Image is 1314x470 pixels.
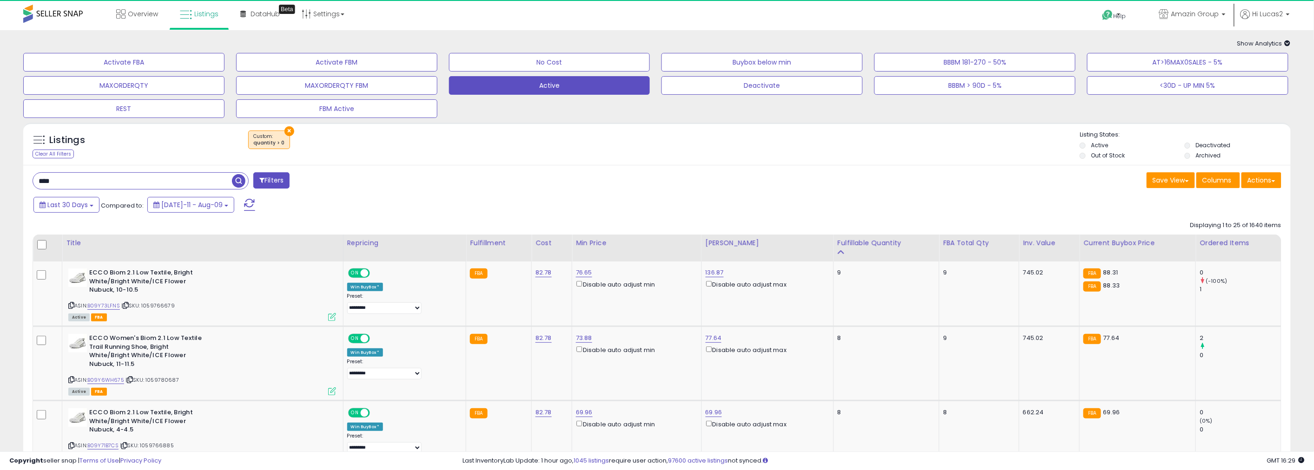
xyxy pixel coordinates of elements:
button: Buybox below min [661,53,863,72]
span: Listings [194,9,218,19]
a: Help [1095,2,1144,30]
span: All listings currently available for purchase on Amazon [68,313,90,321]
a: 73.88 [576,333,592,343]
span: Custom: [253,133,285,147]
div: ASIN: [68,334,336,394]
a: Privacy Policy [120,456,161,465]
span: Amazin Group [1171,9,1219,19]
div: Disable auto adjust min [576,279,694,289]
div: 9 [838,268,932,277]
button: Last 30 Days [33,197,99,213]
label: Archived [1196,151,1221,159]
span: Last 30 Days [47,200,88,209]
div: Disable auto adjust max [706,419,826,429]
div: Win BuyBox * [347,283,383,291]
span: OFF [368,409,383,417]
div: FBA Total Qty [943,238,1015,248]
a: Hi Lucas2 [1241,9,1290,30]
a: 77.64 [706,333,722,343]
div: Disable auto adjust max [706,279,826,289]
div: Preset: [347,293,459,314]
b: ECCO Biom 2.1 Low Textile, Bright White/Bright White/ICE Flower Nubuck, 4-4.5 [89,408,202,437]
a: 82.78 [535,333,552,343]
a: B09Y6WH675 [87,376,124,384]
div: seller snap | | [9,457,161,465]
div: ASIN: [68,268,336,320]
div: Cost [535,238,568,248]
button: Save View [1147,172,1195,188]
p: Listing States: [1080,131,1291,139]
img: 31nz9jucNRL._SL40_.jpg [68,334,87,352]
div: 1 [1200,285,1281,294]
button: × [284,126,294,136]
span: Overview [128,9,158,19]
a: 76.65 [576,268,592,277]
a: 136.87 [706,268,724,277]
div: 9 [943,334,1012,342]
button: <30D - UP MIN 5% [1087,76,1288,95]
div: Current Buybox Price [1083,238,1192,248]
div: Win BuyBox * [347,423,383,431]
div: Disable auto adjust max [706,345,826,354]
div: Title [66,238,339,248]
img: 31nz9jucNRL._SL40_.jpg [68,408,87,427]
span: FBA [91,388,107,396]
button: Active [449,76,650,95]
div: [PERSON_NAME] [706,238,830,248]
button: MAXORDERQTY [23,76,225,95]
div: 0 [1200,425,1281,434]
small: FBA [470,408,487,418]
button: No Cost [449,53,650,72]
button: BBBM > 90D - 5% [874,76,1076,95]
img: 31nz9jucNRL._SL40_.jpg [68,268,87,287]
label: Out of Stock [1091,151,1125,159]
span: FBA [91,313,107,321]
button: Activate FBA [23,53,225,72]
span: Help [1114,12,1126,20]
b: ECCO Biom 2.1 Low Textile, Bright White/Bright White/ICE Flower Nubuck, 10-10.5 [89,268,202,297]
span: ON [349,335,361,343]
button: [DATE]-11 - Aug-09 [147,197,234,213]
span: OFF [368,269,383,277]
a: 69.96 [576,408,593,417]
b: ECCO Women's Biom 2.1 Low Textile Trail Running Shoe, Bright White/Bright White/ICE Flower Nubuck... [89,334,202,371]
div: Min Price [576,238,698,248]
div: 8 [838,334,932,342]
a: B09Y71B7CS [87,442,119,450]
small: FBA [470,334,487,344]
a: B09Y73LFNS [87,302,120,310]
div: 662.24 [1023,408,1072,417]
div: Preset: [347,359,459,379]
div: Fulfillable Quantity [838,238,935,248]
div: 745.02 [1023,334,1072,342]
div: Repricing [347,238,462,248]
a: 82.78 [535,408,552,417]
small: FBA [1083,281,1101,292]
small: FBA [1083,334,1101,344]
button: Deactivate [661,76,863,95]
span: 77.64 [1103,333,1120,342]
div: Preset: [347,433,459,454]
button: Activate FBM [236,53,437,72]
div: Ordered Items [1200,238,1277,248]
label: Deactivated [1196,141,1231,149]
span: [DATE]-11 - Aug-09 [161,200,223,209]
button: BBBM 181-270 - 50% [874,53,1076,72]
span: | SKU: 1059766679 [121,302,175,309]
div: Clear All Filters [33,150,74,158]
div: Last InventoryLab Update: 1 hour ago, require user action, not synced. [462,457,1305,465]
div: 0 [1200,351,1281,359]
button: Actions [1241,172,1281,188]
small: FBA [1083,408,1101,418]
button: Columns [1196,172,1240,188]
div: 2 [1200,334,1281,342]
button: REST [23,99,225,118]
button: MAXORDERQTY FBM [236,76,437,95]
span: Compared to: [101,201,144,210]
strong: Copyright [9,456,43,465]
div: Tooltip anchor [279,5,295,14]
button: Filters [253,172,290,189]
span: Columns [1202,176,1232,185]
div: 8 [838,408,932,417]
div: 0 [1200,268,1281,277]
